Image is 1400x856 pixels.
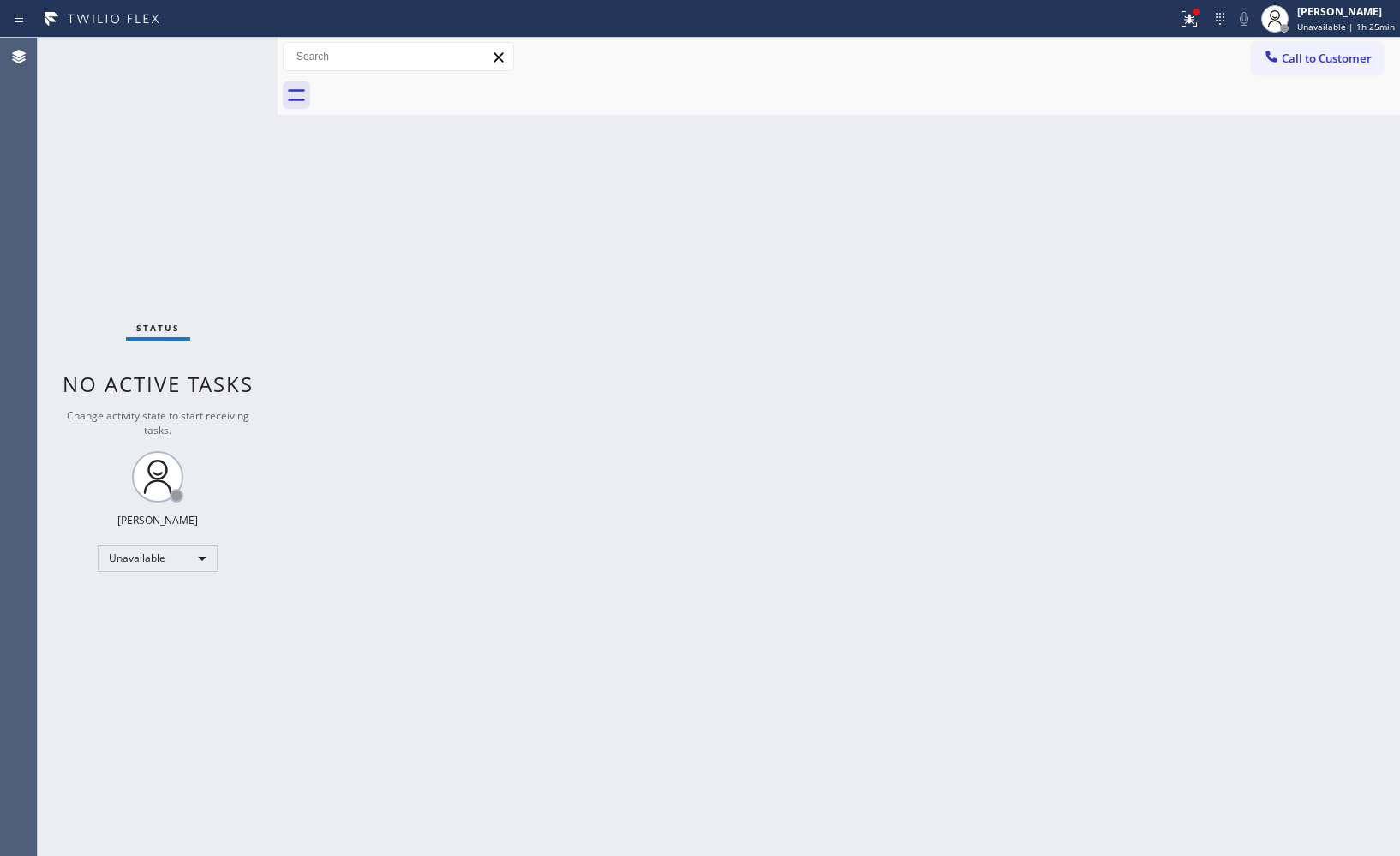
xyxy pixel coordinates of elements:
div: Unavailable [98,545,218,572]
span: No active tasks [63,370,254,398]
span: Unavailable | 1h 25min [1297,21,1395,33]
input: Search [284,43,513,70]
span: Change activity state to start receiving tasks. [67,408,249,437]
span: Call to Customer [1282,51,1372,66]
button: Call to Customer [1252,42,1383,75]
button: Mute [1232,7,1256,31]
div: [PERSON_NAME] [1297,4,1395,19]
div: [PERSON_NAME] [117,513,198,527]
span: Status [136,322,180,334]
